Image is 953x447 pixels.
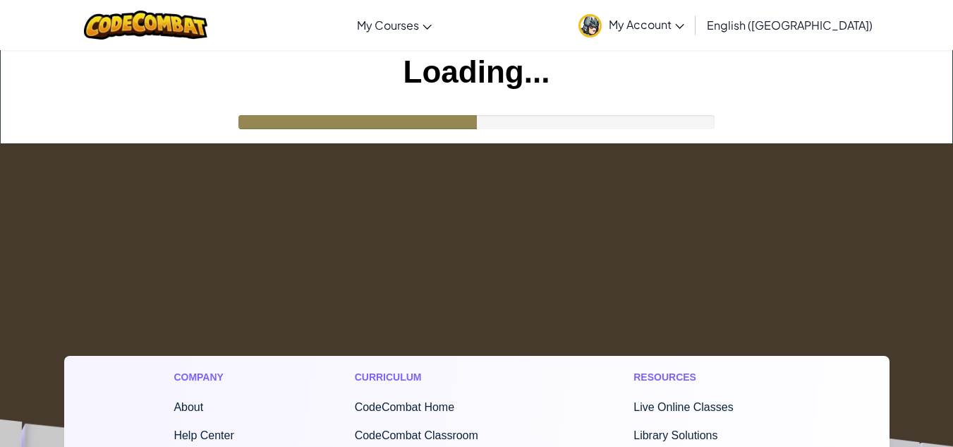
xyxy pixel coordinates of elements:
[578,14,602,37] img: avatar
[174,370,233,385] h1: Company
[707,18,873,32] span: English ([GEOGRAPHIC_DATA])
[633,370,779,385] h1: Resources
[571,3,691,47] a: My Account
[355,429,478,441] a: CodeCombat Classroom
[355,401,454,413] span: CodeCombat Home
[350,6,439,44] a: My Courses
[84,11,207,40] img: CodeCombat logo
[700,6,880,44] a: English ([GEOGRAPHIC_DATA])
[633,429,717,441] a: Library Solutions
[1,50,952,94] h1: Loading...
[609,17,684,32] span: My Account
[633,401,733,413] a: Live Online Classes
[174,429,233,441] a: Help Center
[355,370,514,385] h1: Curriculum
[174,401,203,413] a: About
[357,18,419,32] span: My Courses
